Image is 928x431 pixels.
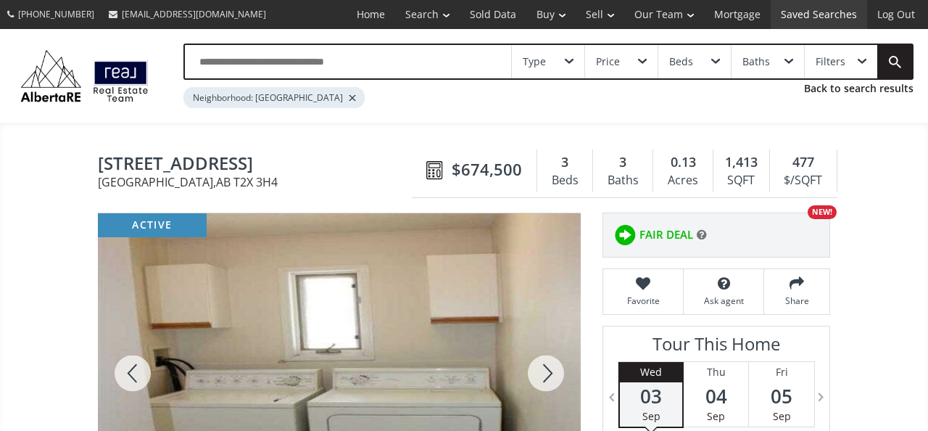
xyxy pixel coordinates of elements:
[98,213,207,237] div: active
[596,57,620,67] div: Price
[749,362,814,382] div: Fri
[742,57,770,67] div: Baths
[620,386,682,406] span: 03
[777,170,829,192] div: $/SQFT
[721,170,762,192] div: SQFT
[600,153,645,172] div: 3
[620,362,682,382] div: Wed
[122,8,266,20] span: [EMAIL_ADDRESS][DOMAIN_NAME]
[771,295,822,307] span: Share
[642,409,660,423] span: Sep
[610,295,676,307] span: Favorite
[804,81,913,96] a: Back to search results
[669,57,693,67] div: Beds
[749,386,814,406] span: 05
[773,409,791,423] span: Sep
[816,57,845,67] div: Filters
[660,153,705,172] div: 0.13
[684,362,748,382] div: Thu
[725,153,758,172] span: 1,413
[684,386,748,406] span: 04
[544,153,585,172] div: 3
[691,295,756,307] span: Ask agent
[618,334,815,361] h3: Tour This Home
[523,57,546,67] div: Type
[18,8,94,20] span: [PHONE_NUMBER]
[183,87,365,108] div: Neighborhood: [GEOGRAPHIC_DATA]
[14,46,154,104] img: Logo
[777,153,829,172] div: 477
[452,158,522,181] span: $674,500
[544,170,585,192] div: Beds
[808,205,837,219] div: NEW!
[660,170,705,192] div: Acres
[600,170,645,192] div: Baths
[707,409,725,423] span: Sep
[639,227,693,242] span: FAIR DEAL
[98,154,419,176] span: 179 Sunlake Way SE
[610,221,639,250] img: rating icon
[98,176,419,188] span: [GEOGRAPHIC_DATA] , AB T2X 3H4
[101,1,273,28] a: [EMAIL_ADDRESS][DOMAIN_NAME]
